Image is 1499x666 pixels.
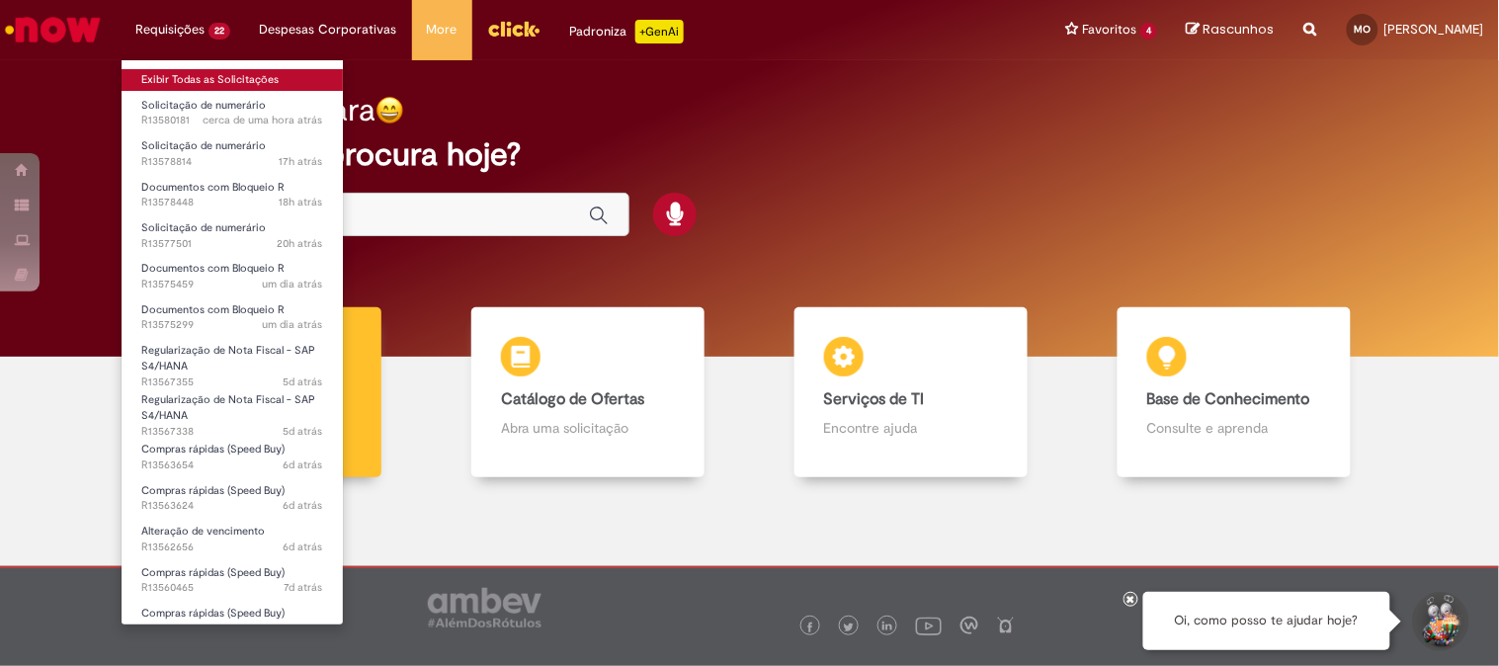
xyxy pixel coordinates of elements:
[285,580,323,595] time: 23/09/2025 17:02:37
[284,424,323,439] span: 5d atrás
[141,98,266,113] span: Solicitação de numerário
[278,236,323,251] span: 20h atrás
[148,137,1350,172] h2: O que você procura hoje?
[285,622,323,636] time: 23/09/2025 16:22:42
[280,154,323,169] span: 17h atrás
[141,195,323,210] span: R13578448
[284,375,323,389] span: 5d atrás
[280,195,323,209] span: 18h atrás
[1410,592,1469,651] button: Iniciar Conversa de Suporte
[141,622,323,637] span: R13560208
[141,138,266,153] span: Solicitação de numerário
[121,59,344,625] ul: Requisições
[141,154,323,170] span: R13578814
[428,588,541,627] img: logo_footer_ambev_rotulo_gray.png
[263,317,323,332] time: 29/09/2025 09:27:12
[1143,592,1390,650] div: Oi, como posso te ajudar hoje?
[122,340,343,382] a: Aberto R13567355 : Regularização de Nota Fiscal - SAP S4/HANA
[141,277,323,292] span: R13575459
[824,389,925,409] b: Serviços de TI
[997,617,1015,634] img: logo_footer_naosei.png
[284,458,323,472] time: 24/09/2025 15:30:33
[141,483,285,498] span: Compras rápidas (Speed Buy)
[122,299,343,336] a: Aberto R13575299 : Documentos com Bloqueio R
[141,236,323,252] span: R13577501
[141,498,323,514] span: R13563624
[280,154,323,169] time: 29/09/2025 18:16:50
[284,375,323,389] time: 25/09/2025 15:28:21
[141,343,315,374] span: Regularização de Nota Fiscal - SAP S4/HANA
[135,20,205,40] span: Requisições
[204,113,323,127] span: cerca de uma hora atrás
[916,613,942,638] img: logo_footer_youtube.png
[122,603,343,639] a: Aberto R13560208 : Compras rápidas (Speed Buy)
[141,565,285,580] span: Compras rápidas (Speed Buy)
[141,524,265,539] span: Alteração de vencimento
[122,135,343,172] a: Aberto R13578814 : Solicitação de numerário
[960,617,978,634] img: logo_footer_workplace.png
[141,302,285,317] span: Documentos com Bloqueio R
[122,95,343,131] a: Aberto R13580181 : Solicitação de numerário
[427,307,750,478] a: Catálogo de Ofertas Abra uma solicitação
[750,307,1073,478] a: Serviços de TI Encontre ajuda
[122,521,343,557] a: Aberto R13562656 : Alteração de vencimento
[141,424,323,440] span: R13567338
[141,580,323,596] span: R13560465
[1147,418,1321,438] p: Consulte e aprenda
[280,195,323,209] time: 29/09/2025 17:07:08
[122,439,343,475] a: Aberto R13563654 : Compras rápidas (Speed Buy)
[1384,21,1484,38] span: [PERSON_NAME]
[285,622,323,636] span: 7d atrás
[208,23,230,40] span: 22
[141,392,315,423] span: Regularização de Nota Fiscal - SAP S4/HANA
[427,20,458,40] span: More
[805,623,815,632] img: logo_footer_facebook.png
[501,389,644,409] b: Catálogo de Ofertas
[141,442,285,457] span: Compras rápidas (Speed Buy)
[285,580,323,595] span: 7d atrás
[570,20,684,43] div: Padroniza
[2,10,104,49] img: ServiceNow
[284,540,323,554] span: 6d atrás
[263,317,323,332] span: um dia atrás
[278,236,323,251] time: 29/09/2025 14:58:28
[1072,307,1395,478] a: Base de Conhecimento Consulte e aprenda
[141,458,323,473] span: R13563654
[122,177,343,213] a: Aberto R13578448 : Documentos com Bloqueio R
[141,220,266,235] span: Solicitação de numerário
[122,389,343,432] a: Aberto R13567338 : Regularização de Nota Fiscal - SAP S4/HANA
[1082,20,1136,40] span: Favoritos
[882,622,892,633] img: logo_footer_linkedin.png
[1355,23,1372,36] span: MO
[141,606,285,621] span: Compras rápidas (Speed Buy)
[141,113,323,128] span: R13580181
[1140,23,1157,40] span: 4
[122,258,343,294] a: Aberto R13575459 : Documentos com Bloqueio R
[635,20,684,43] p: +GenAi
[263,277,323,291] time: 29/09/2025 09:48:46
[1147,389,1310,409] b: Base de Conhecimento
[122,69,343,91] a: Exibir Todas as Solicitações
[844,623,854,632] img: logo_footer_twitter.png
[284,458,323,472] span: 6d atrás
[141,261,285,276] span: Documentos com Bloqueio R
[122,217,343,254] a: Aberto R13577501 : Solicitação de numerário
[1187,21,1275,40] a: Rascunhos
[141,540,323,555] span: R13562656
[284,540,323,554] time: 24/09/2025 11:48:41
[122,480,343,517] a: Aberto R13563624 : Compras rápidas (Speed Buy)
[141,180,285,195] span: Documentos com Bloqueio R
[263,277,323,291] span: um dia atrás
[487,14,541,43] img: click_logo_yellow_360x200.png
[260,20,397,40] span: Despesas Corporativas
[284,498,323,513] span: 6d atrás
[141,375,323,390] span: R13567355
[284,424,323,439] time: 25/09/2025 15:25:50
[284,498,323,513] time: 24/09/2025 15:24:40
[375,96,404,125] img: happy-face.png
[122,562,343,599] a: Aberto R13560465 : Compras rápidas (Speed Buy)
[501,418,675,438] p: Abra uma solicitação
[1204,20,1275,39] span: Rascunhos
[104,307,427,478] a: Tirar dúvidas Tirar dúvidas com Lupi Assist e Gen Ai
[204,113,323,127] time: 30/09/2025 09:43:45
